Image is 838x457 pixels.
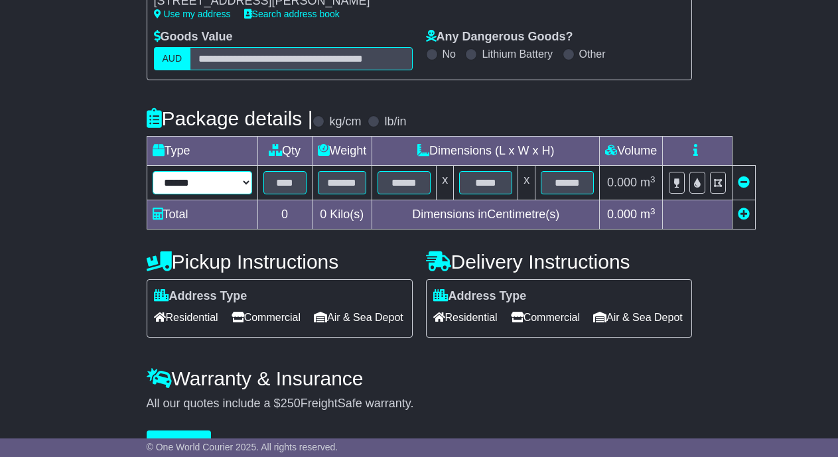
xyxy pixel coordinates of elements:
[281,397,301,410] span: 250
[320,208,326,221] span: 0
[147,107,313,129] h4: Package details |
[600,137,663,166] td: Volume
[147,200,257,229] td: Total
[312,200,372,229] td: Kilo(s)
[257,200,312,229] td: 0
[147,367,692,389] h4: Warranty & Insurance
[640,208,656,221] span: m
[147,397,692,411] div: All our quotes include a $ FreightSafe warranty.
[593,307,683,328] span: Air & Sea Depot
[372,200,600,229] td: Dimensions in Centimetre(s)
[443,48,456,60] label: No
[147,442,338,452] span: © One World Courier 2025. All rights reserved.
[154,307,218,328] span: Residential
[433,289,527,304] label: Address Type
[650,206,656,216] sup: 3
[511,307,580,328] span: Commercial
[257,137,312,166] td: Qty
[426,251,692,273] h4: Delivery Instructions
[640,176,656,189] span: m
[607,176,637,189] span: 0.000
[437,166,454,200] td: x
[154,289,247,304] label: Address Type
[650,174,656,184] sup: 3
[426,30,573,44] label: Any Dangerous Goods?
[154,47,191,70] label: AUD
[147,251,413,273] h4: Pickup Instructions
[314,307,403,328] span: Air & Sea Depot
[154,30,233,44] label: Goods Value
[372,137,600,166] td: Dimensions (L x W x H)
[147,137,257,166] td: Type
[579,48,606,60] label: Other
[384,115,406,129] label: lb/in
[482,48,553,60] label: Lithium Battery
[147,430,212,454] button: Get Quotes
[738,208,750,221] a: Add new item
[312,137,372,166] td: Weight
[244,9,340,19] a: Search address book
[232,307,301,328] span: Commercial
[518,166,535,200] td: x
[433,307,498,328] span: Residential
[607,208,637,221] span: 0.000
[154,9,231,19] a: Use my address
[329,115,361,129] label: kg/cm
[738,176,750,189] a: Remove this item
